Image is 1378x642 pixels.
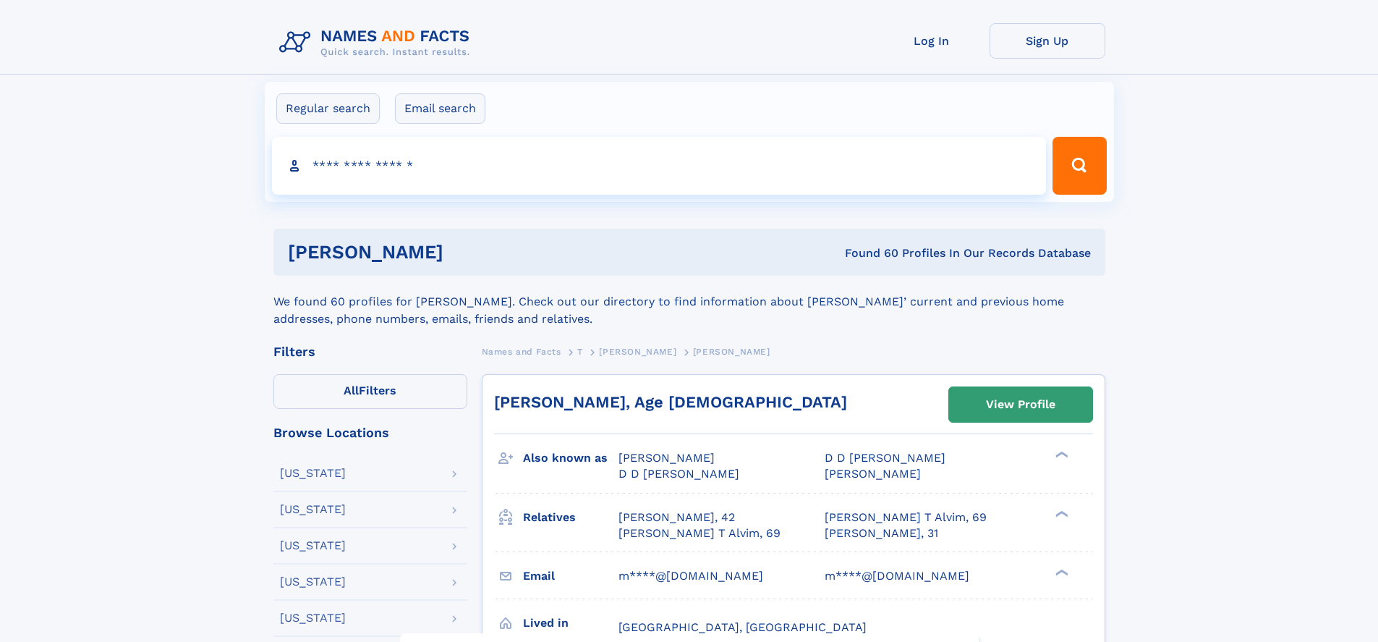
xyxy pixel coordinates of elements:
[874,23,990,59] a: Log In
[1052,567,1069,577] div: ❯
[577,342,583,360] a: T
[618,620,867,634] span: [GEOGRAPHIC_DATA], [GEOGRAPHIC_DATA]
[280,612,346,624] div: [US_STATE]
[644,245,1091,261] div: Found 60 Profiles In Our Records Database
[618,525,781,541] a: [PERSON_NAME] T Alvim, 69
[618,467,739,481] span: D D [PERSON_NAME]
[825,467,921,481] span: [PERSON_NAME]
[273,426,467,439] div: Browse Locations
[280,468,346,479] div: [US_STATE]
[949,387,1092,422] a: View Profile
[577,347,583,357] span: T
[280,540,346,552] div: [US_STATE]
[344,384,359,397] span: All
[280,576,346,588] div: [US_STATE]
[618,451,715,465] span: [PERSON_NAME]
[523,611,618,635] h3: Lived in
[523,446,618,470] h3: Also known as
[825,525,938,541] a: [PERSON_NAME], 31
[273,374,467,409] label: Filters
[523,505,618,530] h3: Relatives
[288,243,645,261] h1: [PERSON_NAME]
[825,451,945,465] span: D D [PERSON_NAME]
[1052,137,1106,195] button: Search Button
[273,345,467,358] div: Filters
[990,23,1105,59] a: Sign Up
[272,137,1047,195] input: search input
[276,93,380,124] label: Regular search
[599,347,676,357] span: [PERSON_NAME]
[395,93,485,124] label: Email search
[523,564,618,588] h3: Email
[825,510,987,525] a: [PERSON_NAME] T Alvim, 69
[693,347,770,357] span: [PERSON_NAME]
[494,393,847,411] a: [PERSON_NAME], Age [DEMOGRAPHIC_DATA]
[280,504,346,515] div: [US_STATE]
[986,388,1055,421] div: View Profile
[273,276,1105,328] div: We found 60 profiles for [PERSON_NAME]. Check out our directory to find information about [PERSON...
[482,342,561,360] a: Names and Facts
[599,342,676,360] a: [PERSON_NAME]
[1052,450,1069,460] div: ❯
[1052,509,1069,518] div: ❯
[618,510,735,525] a: [PERSON_NAME], 42
[273,23,482,62] img: Logo Names and Facts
